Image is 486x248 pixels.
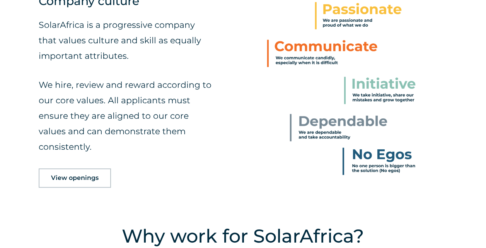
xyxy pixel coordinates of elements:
span: View openings [51,175,99,181]
a: View openings [39,168,111,188]
span: SolarAfrica is a progressive company that values culture and skill as equally important attributes. [39,20,201,61]
span: We hire, review and reward according to our core values. All applicants must ensure they are alig... [39,80,211,152]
